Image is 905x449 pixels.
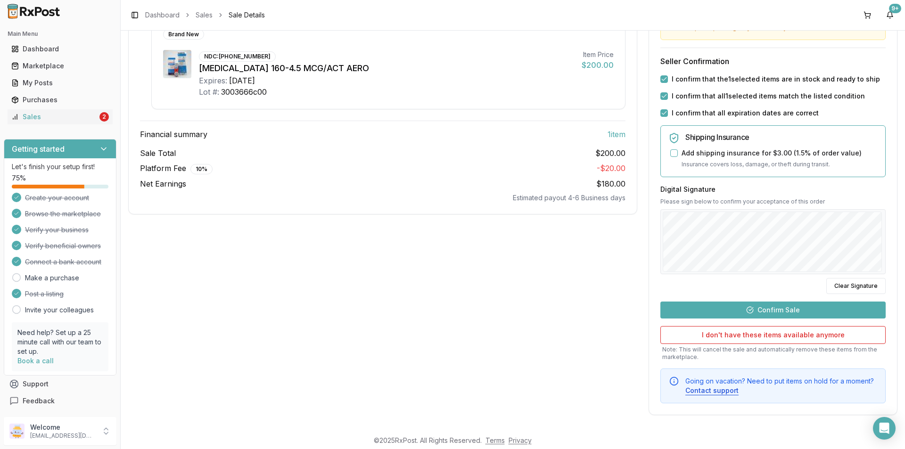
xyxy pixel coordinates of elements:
[4,392,116,409] button: Feedback
[199,86,219,98] div: Lot #:
[685,133,878,141] h5: Shipping Insurance
[8,30,113,38] h2: Main Menu
[23,396,55,406] span: Feedback
[25,273,79,283] a: Make a purchase
[140,147,176,159] span: Sale Total
[25,209,101,219] span: Browse the marketplace
[11,95,109,105] div: Purchases
[4,41,116,57] button: Dashboard
[485,436,505,444] a: Terms
[608,129,625,140] span: 1 item
[672,91,865,101] label: I confirm that all 1 selected items match the listed condition
[672,108,819,118] label: I confirm that all expiration dates are correct
[25,289,64,299] span: Post a listing
[17,328,103,356] p: Need help? Set up a 25 minute call with our team to set up.
[8,57,113,74] a: Marketplace
[595,147,625,159] span: $200.00
[826,278,886,294] button: Clear Signature
[25,193,89,203] span: Create your account
[509,436,532,444] a: Privacy
[685,386,739,395] button: Contact support
[145,10,180,20] a: Dashboard
[582,50,614,59] div: Item Price
[4,92,116,107] button: Purchases
[882,8,897,23] button: 9+
[682,160,878,169] p: Insurance covers loss, damage, or theft during transit.
[12,173,26,183] span: 75 %
[672,74,880,84] label: I confirm that the 1 selected items are in stock and ready to ship
[596,179,625,188] span: $180.00
[140,193,625,203] div: Estimated payout 4-6 Business days
[199,75,227,86] div: Expires:
[8,108,113,125] a: Sales2
[17,357,54,365] a: Book a call
[140,129,207,140] span: Financial summary
[30,423,96,432] p: Welcome
[660,326,886,344] button: I don't have these items available anymore
[682,148,862,158] label: Add shipping insurance for $3.00 ( 1.5 % of order value)
[9,424,25,439] img: User avatar
[660,346,886,361] p: Note: This will cancel the sale and automatically remove these items from the marketplace.
[873,417,896,440] div: Open Intercom Messenger
[190,164,213,174] div: 10 %
[8,91,113,108] a: Purchases
[30,432,96,440] p: [EMAIL_ADDRESS][DOMAIN_NAME]
[145,10,265,20] nav: breadcrumb
[25,305,94,315] a: Invite your colleagues
[12,162,108,171] p: Let's finish your setup first!
[8,74,113,91] a: My Posts
[25,241,101,251] span: Verify beneficial owners
[196,10,213,20] a: Sales
[11,61,109,71] div: Marketplace
[25,257,101,267] span: Connect a bank account
[12,143,65,155] h3: Getting started
[660,185,886,194] h3: Digital Signature
[99,112,109,122] div: 2
[660,56,886,67] h3: Seller Confirmation
[11,44,109,54] div: Dashboard
[660,198,886,205] p: Please sign below to confirm your acceptance of this order
[11,112,98,122] div: Sales
[4,109,116,124] button: Sales2
[11,78,109,88] div: My Posts
[199,62,574,75] div: [MEDICAL_DATA] 160-4.5 MCG/ACT AERO
[4,4,64,19] img: RxPost Logo
[660,302,886,318] button: Confirm Sale
[25,225,89,235] span: Verify your business
[221,86,267,98] div: 3003666c00
[229,10,265,20] span: Sale Details
[229,75,255,86] div: [DATE]
[582,59,614,71] div: $200.00
[4,75,116,90] button: My Posts
[8,41,113,57] a: Dashboard
[163,50,191,78] img: Symbicort 160-4.5 MCG/ACT AERO
[140,163,213,174] span: Platform Fee
[889,4,901,13] div: 9+
[685,376,878,395] div: Going on vacation? Need to put items on hold for a moment?
[163,29,204,40] div: Brand New
[4,376,116,392] button: Support
[597,163,625,173] span: - $20.00
[4,58,116,73] button: Marketplace
[140,178,186,189] span: Net Earnings
[199,51,276,62] div: NDC: [PHONE_NUMBER]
